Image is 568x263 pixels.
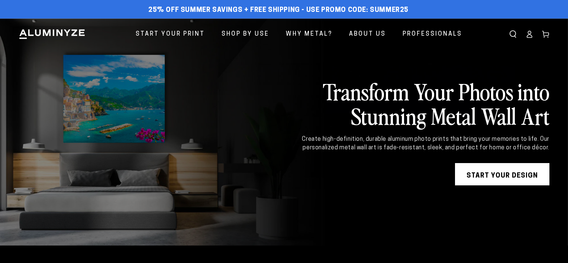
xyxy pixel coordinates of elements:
a: Why Metal? [280,25,338,44]
summary: Search our site [505,26,521,42]
img: Aluminyze [19,29,85,40]
span: Professionals [403,29,462,40]
h2: Transform Your Photos into Stunning Metal Wall Art [280,79,549,128]
a: Start Your Print [130,25,210,44]
span: Shop By Use [222,29,269,40]
div: Create high-definition, durable aluminum photo prints that bring your memories to life. Our perso... [280,135,549,152]
span: 25% off Summer Savings + Free Shipping - Use Promo Code: SUMMER25 [148,6,409,14]
a: START YOUR DESIGN [455,163,549,185]
span: Why Metal? [286,29,332,40]
span: Start Your Print [136,29,205,40]
a: Professionals [397,25,468,44]
span: About Us [349,29,386,40]
a: Shop By Use [216,25,275,44]
a: About Us [343,25,391,44]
